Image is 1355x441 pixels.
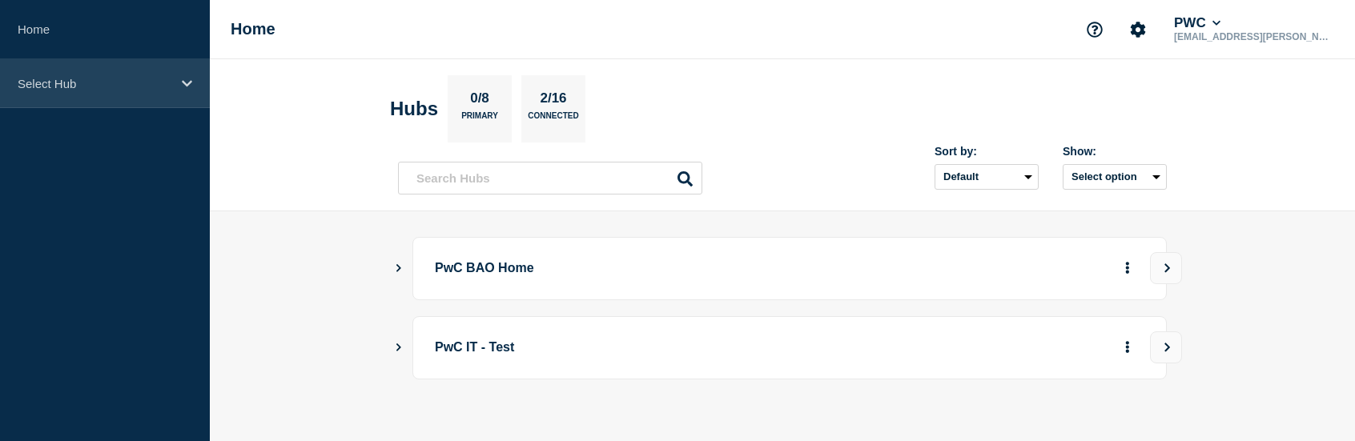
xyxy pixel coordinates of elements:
[18,77,171,90] p: Select Hub
[395,263,403,275] button: Show Connected Hubs
[1063,145,1167,158] div: Show:
[1121,13,1155,46] button: Account settings
[1078,13,1112,46] button: Support
[390,98,438,120] h2: Hubs
[1117,254,1138,283] button: More actions
[435,333,878,363] p: PwC IT - Test
[1171,15,1224,31] button: PWC
[398,162,702,194] input: Search Hubs
[1117,333,1138,363] button: More actions
[464,90,496,111] p: 0/8
[935,145,1039,158] div: Sort by:
[395,342,403,354] button: Show Connected Hubs
[1063,164,1167,190] button: Select option
[1171,31,1337,42] p: [EMAIL_ADDRESS][PERSON_NAME][DOMAIN_NAME]
[435,254,878,283] p: PwC BAO Home
[1150,252,1182,284] button: View
[534,90,573,111] p: 2/16
[528,111,578,128] p: Connected
[1150,331,1182,363] button: View
[935,164,1039,190] select: Sort by
[231,20,275,38] h1: Home
[461,111,498,128] p: Primary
